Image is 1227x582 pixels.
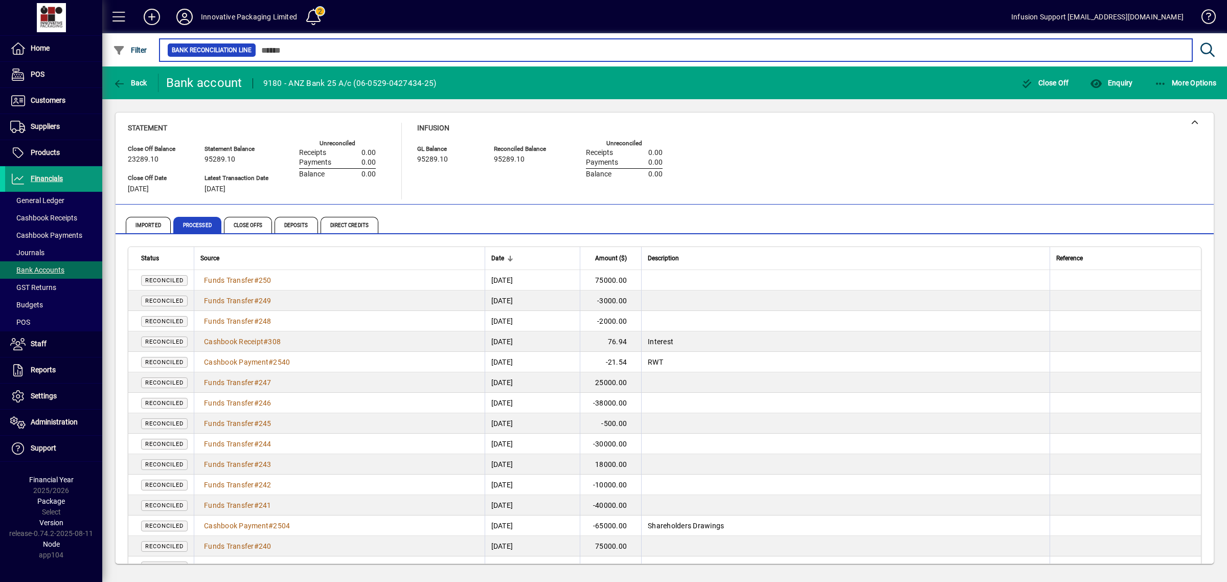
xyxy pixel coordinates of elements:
span: POS [10,318,30,326]
span: Financial Year [29,476,74,484]
span: [DATE] [204,185,225,193]
span: Close Off Balance [128,146,189,152]
a: Bank Accounts [5,261,102,279]
span: Funds Transfer [204,481,254,489]
span: # [254,501,259,509]
td: 75000.00 [580,536,641,556]
span: Funds Transfer [204,563,254,571]
span: Cashbook Receipt [204,338,263,346]
span: Date [491,253,504,264]
span: Customers [31,96,65,104]
span: Cashbook Receipts [10,214,77,222]
td: [DATE] [485,536,580,556]
app-page-header-button: Back [102,74,158,92]
span: Reconciled [145,379,184,386]
span: 242 [259,481,271,489]
a: Cashbook Receipt#308 [200,336,284,347]
a: POS [5,314,102,331]
a: Knowledge Base [1194,2,1214,35]
td: -21.54 [580,352,641,372]
span: # [254,460,259,468]
td: [DATE] [485,556,580,577]
span: Receipts [299,149,326,157]
span: Reconciled [145,441,184,447]
span: 240 [259,542,271,550]
td: -500.00 [580,413,641,434]
button: Enquiry [1087,74,1135,92]
span: 0.00 [648,170,663,178]
button: Filter [110,41,150,59]
span: Shareholders Drawings [648,522,724,530]
span: GL Balance [417,146,479,152]
a: Funds Transfer#240 [200,541,275,552]
span: 246 [259,399,271,407]
button: Add [135,8,168,26]
div: Source [200,253,479,264]
span: Processed [173,217,221,233]
a: Cashbook Payment#2504 [200,520,293,531]
td: 18000.00 [580,454,641,475]
a: Funds Transfer#244 [200,438,275,450]
a: Funds Transfer#242 [200,479,275,490]
span: Suppliers [31,122,60,130]
span: Back [113,79,147,87]
span: Home [31,44,50,52]
a: Journals [5,244,102,261]
td: -38000.00 [580,393,641,413]
div: Reference [1056,253,1188,264]
span: Funds Transfer [204,297,254,305]
td: [DATE] [485,331,580,352]
span: Reconciled [145,461,184,468]
span: Funds Transfer [204,460,254,468]
span: Financials [31,174,63,183]
span: Filter [113,46,147,54]
span: # [254,440,259,448]
span: 250 [259,276,271,284]
span: Reconciled [145,298,184,304]
span: # [268,522,273,530]
span: Staff [31,340,47,348]
span: Bank Accounts [10,266,64,274]
div: Amount ($) [586,253,636,264]
a: Staff [5,331,102,357]
span: Funds Transfer [204,501,254,509]
span: Close Off [1021,79,1069,87]
td: [DATE] [485,393,580,413]
span: Interest [648,338,673,346]
td: -3000.00 [580,290,641,311]
span: RWT [648,358,663,366]
span: # [268,358,273,366]
span: Journals [10,249,44,257]
a: General Ledger [5,192,102,209]
span: Administration [31,418,78,426]
span: Close Off Date [128,175,189,182]
a: Home [5,36,102,61]
td: [DATE] [485,454,580,475]
a: Funds Transfer#246 [200,397,275,409]
span: # [254,317,259,325]
span: Funds Transfer [204,276,254,284]
span: 0.00 [648,149,663,157]
span: 95289.10 [204,155,235,164]
a: Administration [5,410,102,435]
button: More Options [1152,74,1219,92]
td: [DATE] [485,372,580,393]
span: 0.00 [361,170,376,178]
span: Funds Transfer [204,440,254,448]
a: Funds Transfer#243 [200,459,275,470]
td: -2000.00 [580,311,641,331]
button: Profile [168,8,201,26]
span: Status [141,253,159,264]
span: 95289.10 [494,155,525,164]
span: 308 [268,338,281,346]
a: Budgets [5,296,102,314]
td: [DATE] [485,434,580,454]
span: 0.00 [361,149,376,157]
span: Reconciled [145,318,184,325]
span: # [254,563,259,571]
div: Status [141,253,188,264]
span: [DATE] [128,185,149,193]
a: Suppliers [5,114,102,140]
span: 247 [259,378,271,387]
span: Payments [299,159,331,167]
